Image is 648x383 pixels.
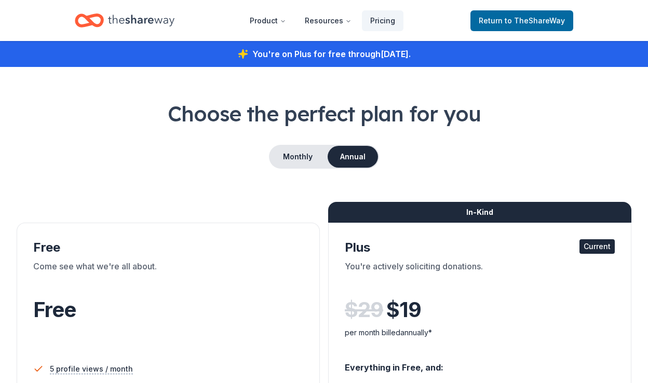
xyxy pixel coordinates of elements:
[241,10,294,31] button: Product
[17,99,631,128] h1: Choose the perfect plan for you
[345,352,615,374] div: Everything in Free, and:
[479,15,565,27] span: Return
[505,16,565,25] span: to TheShareWay
[328,146,378,168] button: Annual
[470,10,573,31] a: Returnto TheShareWay
[296,10,360,31] button: Resources
[579,239,615,254] div: Current
[50,363,133,375] span: 5 profile views / month
[345,326,615,339] div: per month billed annually*
[241,8,403,33] nav: Main
[386,295,421,324] span: $ 19
[33,260,303,289] div: Come see what we're all about.
[345,260,615,289] div: You're actively soliciting donations.
[75,8,174,33] a: Home
[33,297,76,322] span: Free
[33,239,303,256] div: Free
[345,239,615,256] div: Plus
[328,202,631,223] div: In-Kind
[270,146,326,168] button: Monthly
[362,10,403,31] a: Pricing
